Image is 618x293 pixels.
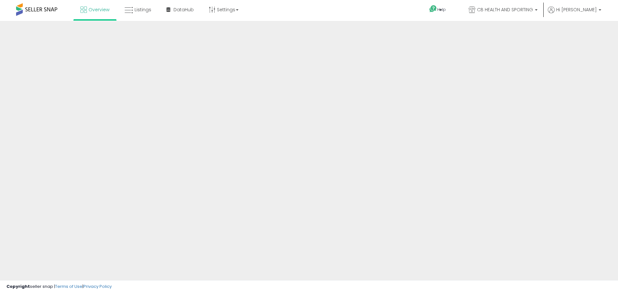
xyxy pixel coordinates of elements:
[548,6,601,19] a: Hi [PERSON_NAME]
[83,283,112,289] a: Privacy Policy
[55,283,82,289] a: Terms of Use
[477,6,533,13] span: CB HEALTH AND SPORTING
[135,6,151,13] span: Listings
[6,283,30,289] strong: Copyright
[556,6,597,13] span: Hi [PERSON_NAME]
[437,7,446,12] span: Help
[6,284,112,290] div: seller snap | |
[89,6,109,13] span: Overview
[429,5,437,13] i: Get Help
[173,6,194,13] span: DataHub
